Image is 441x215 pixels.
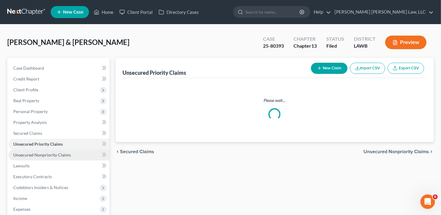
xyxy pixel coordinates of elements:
[128,97,422,103] p: Please wait...
[116,7,156,17] a: Client Portal
[8,150,109,160] a: Unsecured Nonpriority Claims
[63,10,83,14] span: New Case
[311,7,331,17] a: Help
[420,194,435,209] iframe: Intercom live chat
[156,7,202,17] a: Directory Cases
[91,7,116,17] a: Home
[293,36,317,43] div: Chapter
[116,149,154,154] button: chevron_left Secured Claims
[385,36,427,49] button: Preview
[13,109,48,114] span: Personal Property
[8,171,109,182] a: Executory Contracts
[13,76,39,81] span: Credit Report
[263,36,284,43] div: Case
[13,196,27,201] span: Income
[326,36,344,43] div: Status
[326,43,344,49] div: Filed
[350,63,385,74] button: Import CSV
[311,63,347,74] button: New Claim
[245,6,300,17] input: Search by name...
[116,149,120,154] i: chevron_left
[13,174,52,179] span: Executory Contracts
[433,194,438,199] span: 6
[354,43,376,49] div: LAWB
[13,185,68,190] span: Codebtors Insiders & Notices
[332,7,433,17] a: [PERSON_NAME] [PERSON_NAME] Law, LLC
[8,117,109,128] a: Property Analysis
[13,163,30,168] span: Lawsuits
[7,38,129,46] span: [PERSON_NAME] & [PERSON_NAME]
[13,131,42,136] span: Secured Claims
[13,98,39,103] span: Real Property
[13,152,71,157] span: Unsecured Nonpriority Claims
[13,141,63,147] span: Unsecured Priority Claims
[8,139,109,150] a: Unsecured Priority Claims
[311,43,317,49] span: 13
[388,63,424,74] a: Export CSV
[8,74,109,84] a: Credit Report
[120,149,154,154] span: Secured Claims
[8,128,109,139] a: Secured Claims
[13,120,47,125] span: Property Analysis
[123,69,186,76] div: Unsecured Priority Claims
[13,207,30,212] span: Expenses
[363,149,434,154] button: Unsecured Nonpriority Claims chevron_right
[429,149,434,154] i: chevron_right
[354,36,376,43] div: District
[8,63,109,74] a: Case Dashboard
[363,149,429,154] span: Unsecured Nonpriority Claims
[13,65,44,71] span: Case Dashboard
[263,43,284,49] div: 25-80393
[293,43,317,49] div: Chapter
[8,160,109,171] a: Lawsuits
[13,87,38,92] span: Client Profile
